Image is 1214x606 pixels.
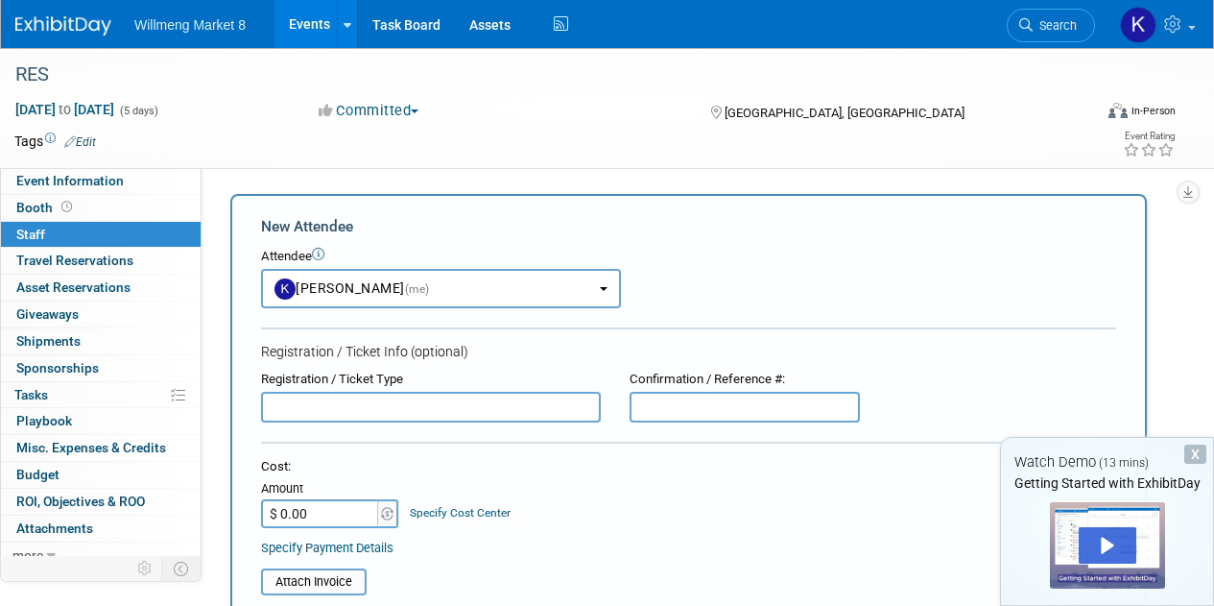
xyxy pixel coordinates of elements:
div: Play [1079,527,1136,564]
td: Personalize Event Tab Strip [129,556,162,581]
a: Event Information [1,168,201,194]
div: Cost: [261,458,1116,476]
span: Misc. Expenses & Credits [16,440,166,455]
div: New Attendee [261,216,1116,237]
div: Confirmation / Reference #: [630,371,860,389]
div: In-Person [1131,104,1176,118]
a: Shipments [1,328,201,354]
span: [PERSON_NAME] [274,280,430,296]
span: [GEOGRAPHIC_DATA], [GEOGRAPHIC_DATA] [725,106,964,120]
span: Tasks [14,387,48,402]
div: Dismiss [1184,445,1206,464]
div: Amount [261,480,400,499]
span: (13 mins) [1099,456,1149,470]
span: Playbook [16,413,72,428]
a: Asset Reservations [1,275,201,301]
a: Misc. Expenses & Credits [1,435,201,461]
span: Asset Reservations [16,279,131,295]
span: Shipments [16,333,81,349]
a: Specify Cost Center [410,506,511,520]
span: ROI, Objectives & ROO [16,494,145,509]
button: [PERSON_NAME](me) [261,269,621,308]
img: Format-Inperson.png [1108,103,1128,118]
div: Event Rating [1123,132,1175,141]
span: to [56,102,74,117]
a: Search [1007,9,1095,42]
span: Sponsorships [16,360,99,376]
a: ROI, Objectives & ROO [1,489,201,515]
a: Attachments [1,516,201,542]
a: Booth [1,195,201,221]
img: Kari McCormick [1120,7,1156,43]
span: [DATE] [DATE] [14,101,115,118]
div: Registration / Ticket Type [261,371,601,389]
button: Committed [312,101,426,121]
span: Attachments [16,521,93,536]
span: Event Information [16,173,124,188]
span: more [12,547,43,563]
span: Willmeng Market 8 [134,17,246,33]
td: Tags [14,132,96,151]
div: RES [9,58,1077,92]
span: Staff [16,227,45,242]
a: Playbook [1,408,201,434]
span: (me) [405,282,430,296]
a: Giveaways [1,302,201,327]
span: Search [1033,18,1077,33]
span: Giveaways [16,306,79,322]
a: more [1,543,201,569]
td: Toggle Event Tabs [162,556,202,581]
div: Event Format [1006,100,1176,129]
span: Travel Reservations [16,253,133,268]
a: Staff [1,222,201,248]
a: Budget [1,462,201,488]
a: Travel Reservations [1,248,201,274]
span: Booth not reserved yet [58,200,76,214]
span: Booth [16,200,76,215]
a: Specify Payment Details [261,541,393,555]
span: (5 days) [118,105,158,117]
div: Attendee [261,248,1116,266]
a: Tasks [1,382,201,408]
div: Getting Started with ExhibitDay [1001,473,1213,493]
div: Registration / Ticket Info (optional) [261,342,1116,361]
a: Edit [64,135,96,149]
div: Watch Demo [1001,452,1213,473]
a: Sponsorships [1,355,201,381]
img: ExhibitDay [15,16,111,36]
span: Budget [16,467,60,482]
